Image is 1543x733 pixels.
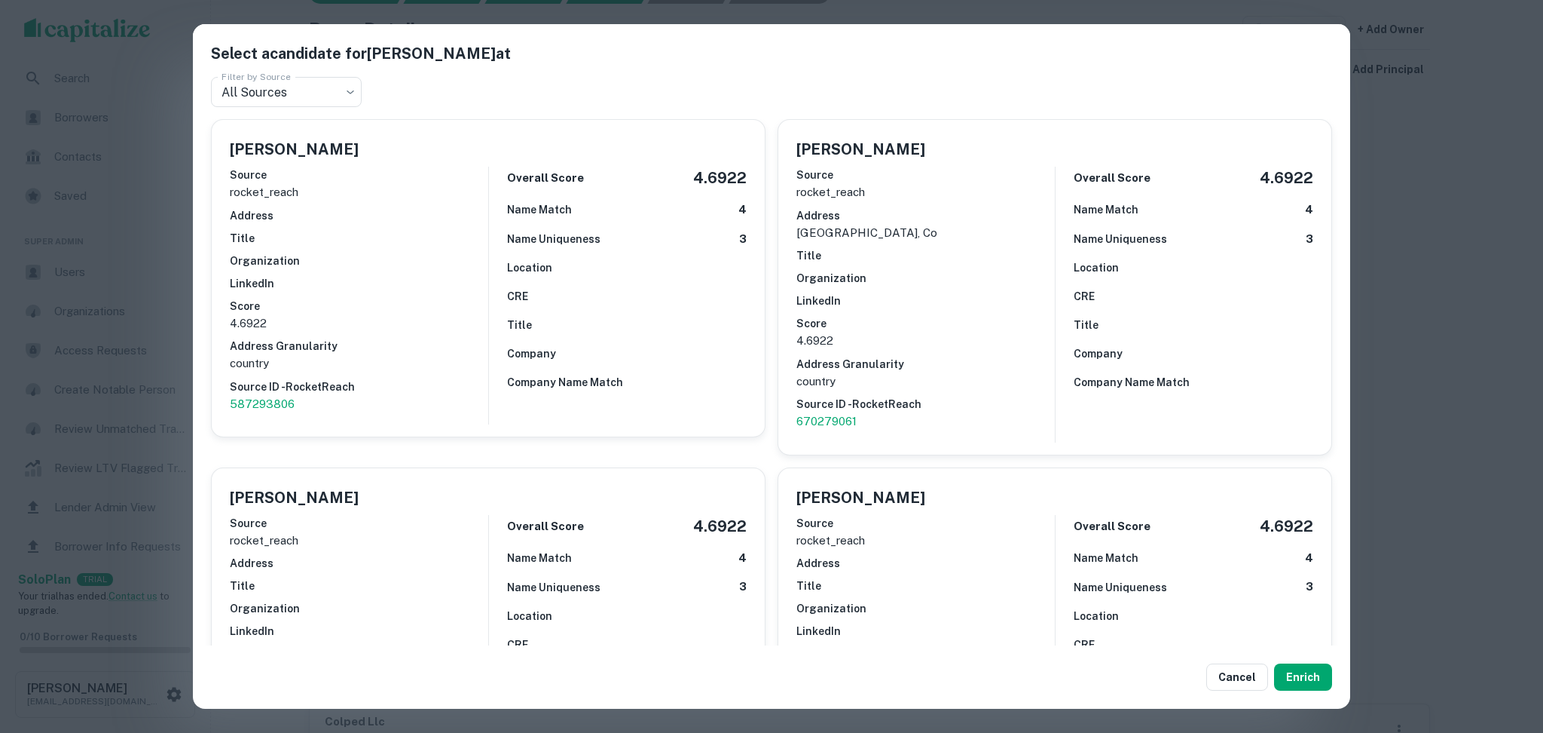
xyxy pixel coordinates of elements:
div: All Sources [211,77,362,107]
h6: Company Name Match [1074,374,1190,391]
h6: Title [230,230,488,247]
h5: [PERSON_NAME] [230,138,359,161]
h6: 3 [1306,578,1313,596]
h6: Title [1074,317,1098,333]
h6: Source [796,167,1055,183]
h6: Location [1074,608,1119,624]
p: rocket_reach [230,183,488,201]
h6: CRE [1074,636,1095,653]
h6: 4 [1305,201,1313,219]
h5: [PERSON_NAME] [230,486,359,509]
h6: CRE [507,288,528,305]
h6: Name Uniqueness [507,231,600,247]
p: rocket_reach [230,532,488,550]
h6: Source [230,167,488,183]
h6: Overall Score [1074,170,1150,187]
h5: 4.6922 [1260,167,1313,189]
h5: [PERSON_NAME] [796,486,925,509]
p: rocket_reach [796,532,1055,550]
h6: Address [796,207,1055,224]
h5: 4.6922 [693,515,747,538]
label: Filter by Source [222,70,291,83]
p: [GEOGRAPHIC_DATA], co [796,224,1055,242]
p: 4.6922 [796,332,1055,350]
p: country [230,354,488,373]
h6: Name Uniqueness [507,579,600,596]
h5: [PERSON_NAME] [796,138,925,161]
h6: Location [507,259,552,276]
iframe: Chat Widget [1468,612,1543,685]
h6: 3 [739,578,747,596]
h6: 4 [738,201,747,219]
h6: Score [230,298,488,314]
h6: Source ID - RocketReach [796,396,1055,413]
h6: Title [230,578,488,594]
p: 4.6922 [230,314,488,333]
h6: Company [507,345,556,362]
h6: Source [796,515,1055,532]
h6: Title [796,578,1055,594]
p: rocket_reach [796,183,1055,201]
h6: Address [796,555,1055,572]
h6: Overall Score [507,170,584,187]
h5: 4.6922 [1260,515,1313,538]
h6: Address Granularity [796,356,1055,373]
h6: Organization [796,600,1055,617]
h6: Address [230,555,488,572]
button: Enrich [1274,664,1332,691]
h6: Source ID - RocketReach [230,379,488,395]
h6: Name Uniqueness [1074,231,1167,247]
h5: Select a candidate for [PERSON_NAME] at [211,42,1332,65]
button: Cancel [1206,664,1268,691]
h6: LinkedIn [796,623,1055,639]
h6: Organization [796,270,1055,287]
h6: Name Match [1074,201,1138,218]
h6: Name Match [507,550,572,566]
h6: Title [796,247,1055,264]
h6: Company [1074,345,1123,362]
h6: Company Name Match [507,374,623,391]
a: 587293806 [230,395,488,413]
h6: Source [230,515,488,532]
h6: Organization [230,600,488,617]
h6: Address [230,207,488,224]
h6: Name Match [507,201,572,218]
h6: CRE [507,636,528,653]
h6: LinkedIn [230,623,488,639]
h6: 3 [1306,231,1313,248]
h5: 4.6922 [693,167,747,189]
h6: Location [1074,259,1119,276]
h6: LinkedIn [230,275,488,292]
h6: Name Match [1074,550,1138,566]
h6: Overall Score [507,518,584,535]
h6: LinkedIn [796,293,1055,309]
a: 670279061 [796,413,1055,431]
h6: CRE [1074,288,1095,305]
h6: Name Uniqueness [1074,579,1167,596]
p: country [796,373,1055,391]
h6: Score [796,315,1055,332]
h6: Overall Score [1074,518,1150,535]
h6: Address Granularity [230,338,488,354]
h6: 4 [1305,550,1313,567]
h6: Organization [230,253,488,269]
h6: Title [507,317,532,333]
h6: Location [507,608,552,624]
h6: 4 [738,550,747,567]
h6: 3 [739,231,747,248]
